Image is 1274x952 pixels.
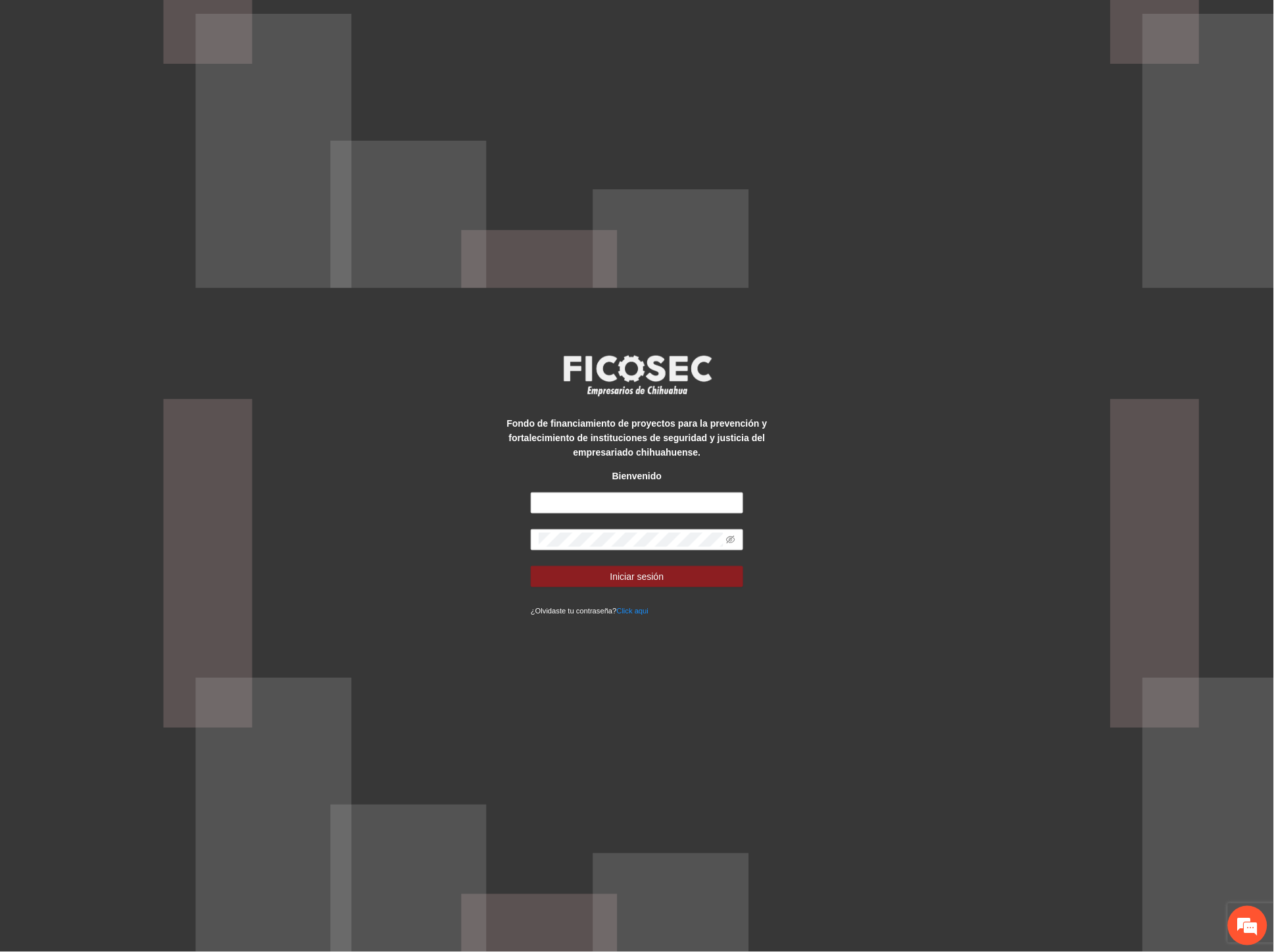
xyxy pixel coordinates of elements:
[507,418,768,458] strong: Fondo de financiamiento de proyectos para la prevención y fortalecimiento de instituciones de seg...
[612,471,662,481] strong: Bienvenido
[555,351,720,400] img: logo
[610,569,664,584] span: Iniciar sesión
[531,566,743,587] button: Iniciar sesión
[68,67,221,84] div: Chatee con nosotros ahora
[617,607,649,615] a: Click aqui
[76,176,182,308] span: Estamos en línea.
[7,359,251,405] textarea: Escriba su mensaje y pulse “Intro”
[216,7,247,38] div: Minimizar ventana de chat en vivo
[531,607,649,615] small: ¿Olvidaste tu contraseña?
[726,535,735,544] span: eye-invisible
